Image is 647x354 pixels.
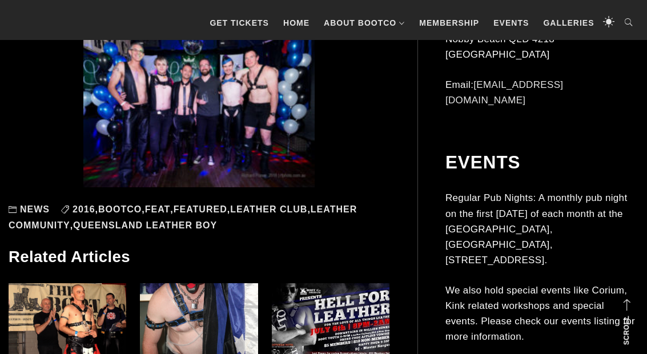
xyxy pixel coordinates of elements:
span: , , , , , , [9,204,357,230]
p: Regular Pub Nights: A monthly pub night on the first [DATE] of each month at the [GEOGRAPHIC_DATA... [445,190,638,268]
a: Leather Club [230,204,307,214]
a: GET TICKETS [204,6,275,40]
a: Events [488,6,535,40]
a: About BootCo [318,6,411,40]
img: RFP160827_BootCo_Corium_2016_249-watermarked [83,33,315,187]
a: 2016 [73,204,95,214]
h3: Related Articles [9,247,389,266]
a: Queensland Leather Boy [73,220,217,230]
p: We also hold special events like Corium, Kink related workshops and special events. Please check ... [445,283,638,345]
a: [EMAIL_ADDRESS][DOMAIN_NAME] [445,79,564,106]
p: Email: [445,77,638,108]
a: BootCo [98,204,142,214]
a: Membership [413,6,485,40]
strong: Scroll [622,316,630,345]
a: News [20,204,50,214]
a: feat [145,204,171,214]
a: Featured [174,204,227,214]
h2: Events [445,152,638,174]
a: Home [278,6,315,40]
a: Galleries [537,6,600,40]
a: Leather Community [9,204,357,230]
